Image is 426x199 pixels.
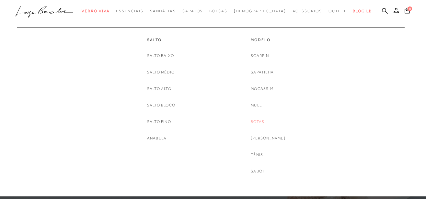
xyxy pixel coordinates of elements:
a: categoryNavScreenReaderText [209,5,227,17]
button: 0 [403,7,412,16]
span: Sandálias [150,9,176,13]
a: noSubCategoriesText [251,52,269,59]
a: categoryNavScreenReaderText [251,37,285,43]
a: noSubCategoriesText [147,69,175,76]
a: categoryNavScreenReaderText [82,5,109,17]
a: noSubCategoriesText [147,85,171,92]
a: noSubCategoriesText [234,5,286,17]
a: noSubCategoriesText [251,85,273,92]
a: BLOG LB [353,5,372,17]
a: noSubCategoriesText [147,102,175,109]
a: noSubCategoriesText [147,52,174,59]
span: Acessórios [293,9,322,13]
a: noSubCategoriesText [147,135,167,142]
a: noSubCategoriesText [251,69,274,76]
a: noSubCategoriesText [251,102,262,109]
span: 0 [408,6,412,11]
span: [DEMOGRAPHIC_DATA] [234,9,286,13]
a: categoryNavScreenReaderText [150,5,176,17]
span: Bolsas [209,9,227,13]
a: noSubCategoriesText [251,135,285,142]
a: noSubCategoriesText [251,168,265,175]
a: categoryNavScreenReaderText [147,37,175,43]
a: categoryNavScreenReaderText [182,5,203,17]
span: Sapatos [182,9,203,13]
a: noSubCategoriesText [251,118,264,125]
span: BLOG LB [353,9,372,13]
a: noSubCategoriesText [251,151,263,158]
a: noSubCategoriesText [147,118,171,125]
a: categoryNavScreenReaderText [116,5,143,17]
span: Outlet [328,9,347,13]
a: categoryNavScreenReaderText [328,5,347,17]
a: categoryNavScreenReaderText [293,5,322,17]
span: Verão Viva [82,9,109,13]
span: Essenciais [116,9,143,13]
